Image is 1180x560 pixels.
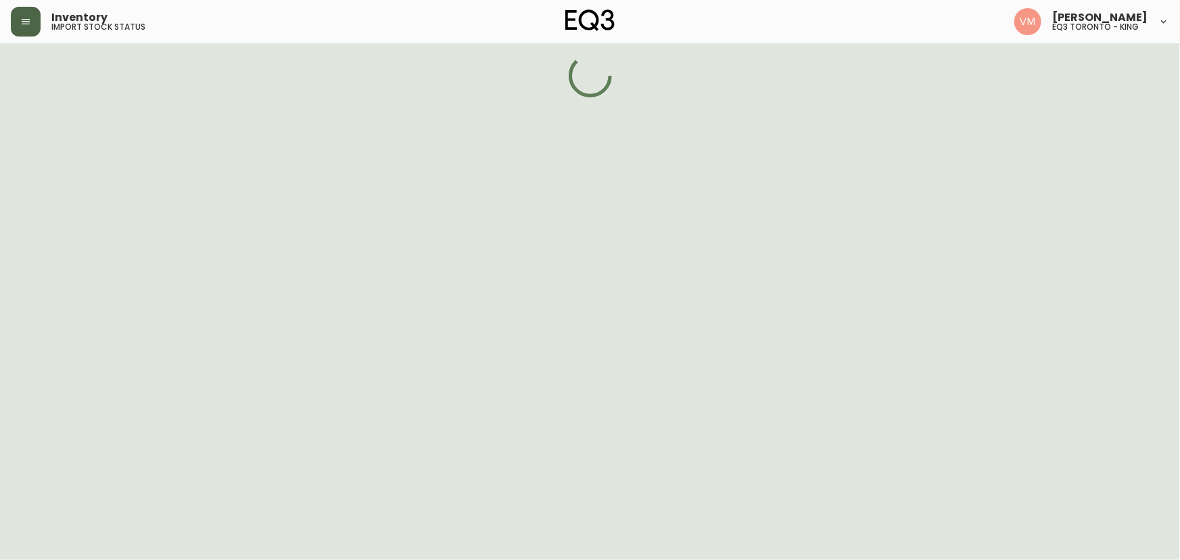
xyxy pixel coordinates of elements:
span: Inventory [51,12,108,23]
img: logo [565,9,615,31]
h5: eq3 toronto - king [1052,23,1139,31]
span: [PERSON_NAME] [1052,12,1148,23]
img: 0f63483a436850f3a2e29d5ab35f16df [1014,8,1041,35]
h5: import stock status [51,23,145,31]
